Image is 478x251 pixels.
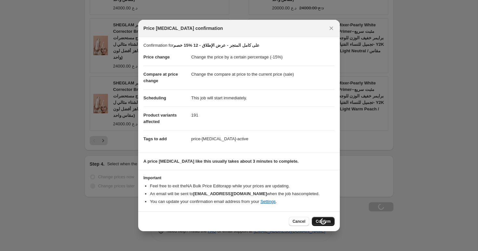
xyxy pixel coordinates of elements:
b: خصم ‎15% على كامل المتجر - عرض الإطلاق - 12 [173,43,259,48]
dd: price-[MEDICAL_DATA]-active [191,130,335,147]
dd: 191 [191,107,335,124]
span: Price [MEDICAL_DATA] confirmation [143,25,223,31]
span: Price change [143,55,170,59]
li: You can update your confirmation email address from your . [150,198,335,205]
p: Confirmation for [143,42,335,49]
h3: Important [143,175,335,181]
button: Cancel [289,217,309,226]
dd: Change the price by a certain percentage (-15%) [191,49,335,66]
span: Compare at price change [143,72,178,83]
a: Settings [260,199,276,204]
span: Product variants affected [143,113,177,124]
li: Feel free to exit the NA Bulk Price Editor app while your prices are updating. [150,183,335,189]
span: Scheduling [143,95,166,100]
b: A price [MEDICAL_DATA] like this usually takes about 3 minutes to complete. [143,159,299,164]
li: An email will be sent to when the job has completed . [150,191,335,197]
dd: Change the compare at price to the current price (sale) [191,66,335,83]
span: Tags to add [143,136,167,141]
dd: This job will start immediately. [191,89,335,107]
span: Cancel [293,219,305,224]
button: Close [327,24,336,33]
b: [EMAIL_ADDRESS][DOMAIN_NAME] [193,191,267,196]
